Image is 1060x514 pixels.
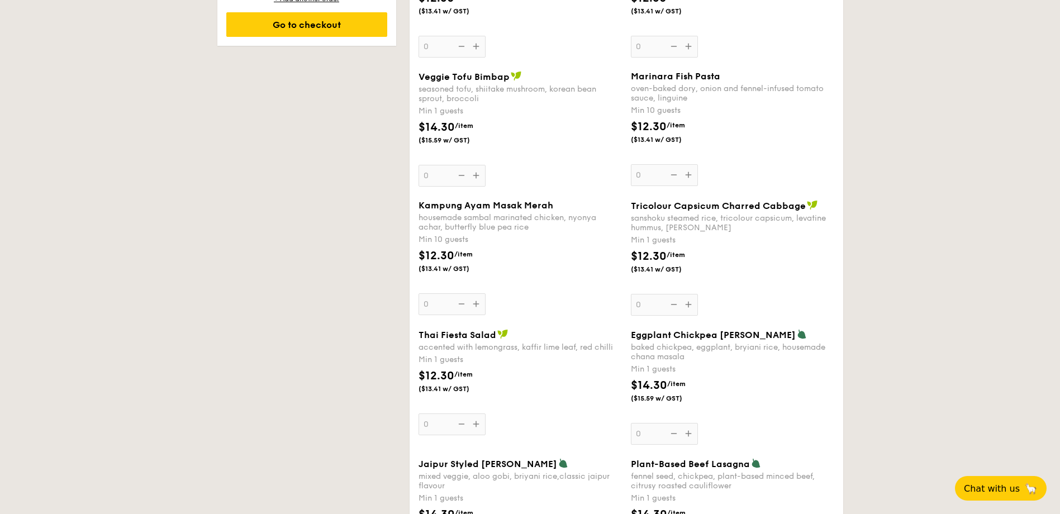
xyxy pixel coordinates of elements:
[419,342,622,352] div: accented with lemongrass, kaffir lime leaf, red chilli
[667,251,685,259] span: /item
[454,370,473,378] span: /item
[955,476,1047,501] button: Chat with us🦙
[419,493,622,504] div: Min 1 guests
[419,200,553,211] span: Kampung Ayam Masak Merah
[631,394,707,403] span: ($15.59 w/ GST)
[511,71,522,81] img: icon-vegan.f8ff3823.svg
[419,136,495,145] span: ($15.59 w/ GST)
[419,369,454,383] span: $12.30
[797,329,807,339] img: icon-vegetarian.fe4039eb.svg
[226,12,387,37] div: Go to checkout
[419,121,455,134] span: $14.30
[419,354,622,365] div: Min 1 guests
[631,364,834,375] div: Min 1 guests
[558,458,568,468] img: icon-vegetarian.fe4039eb.svg
[1024,482,1038,495] span: 🦙
[419,106,622,117] div: Min 1 guests
[419,7,495,16] span: ($13.41 w/ GST)
[419,472,622,491] div: mixed veggie, aloo gobi, briyani rice,classic jaipur flavour
[631,105,834,116] div: Min 10 guests
[419,264,495,273] span: ($13.41 w/ GST)
[667,380,686,388] span: /item
[964,483,1020,494] span: Chat with us
[419,72,510,82] span: Veggie Tofu Bimbap
[631,135,707,144] span: ($13.41 w/ GST)
[419,213,622,232] div: housemade sambal marinated chicken, nyonya achar, butterfly blue pea rice
[419,84,622,103] div: seasoned tofu, shiitake mushroom, korean bean sprout, broccoli
[751,458,761,468] img: icon-vegetarian.fe4039eb.svg
[631,330,796,340] span: Eggplant Chickpea [PERSON_NAME]
[631,84,834,103] div: oven-baked dory, onion and fennel-infused tomato sauce, linguine
[631,201,806,211] span: Tricolour Capsicum Charred Cabbage
[419,249,454,263] span: $12.30
[631,120,667,134] span: $12.30
[807,200,818,210] img: icon-vegan.f8ff3823.svg
[631,472,834,491] div: fennel seed, chickpea, plant-based minced beef, citrusy roasted cauliflower
[631,379,667,392] span: $14.30
[454,250,473,258] span: /item
[631,459,750,469] span: Plant-Based Beef Lasagna
[419,384,495,393] span: ($13.41 w/ GST)
[631,250,667,263] span: $12.30
[667,121,685,129] span: /item
[455,122,473,130] span: /item
[631,213,834,232] div: sanshoku steamed rice, tricolour capsicum, levatine hummus, [PERSON_NAME]
[497,329,508,339] img: icon-vegan.f8ff3823.svg
[631,7,707,16] span: ($13.41 w/ GST)
[631,235,834,246] div: Min 1 guests
[631,342,834,361] div: baked chickpea, eggplant, bryiani rice, housemade chana masala
[631,265,707,274] span: ($13.41 w/ GST)
[631,71,720,82] span: Marinara Fish Pasta
[419,330,496,340] span: Thai Fiesta Salad
[419,234,622,245] div: Min 10 guests
[419,459,557,469] span: Jaipur Styled [PERSON_NAME]
[631,493,834,504] div: Min 1 guests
